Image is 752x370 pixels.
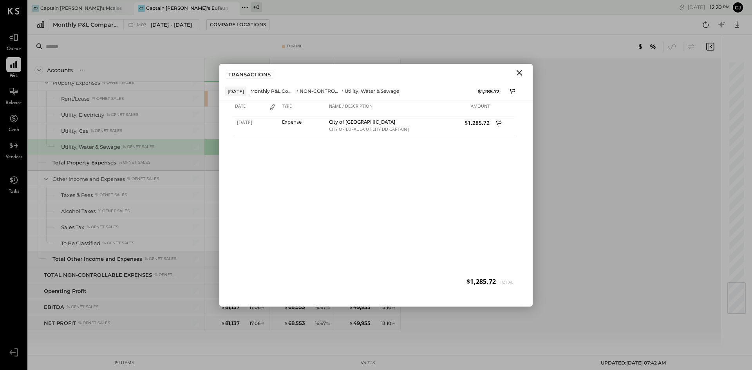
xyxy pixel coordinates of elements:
[688,4,730,11] div: [DATE]
[53,21,119,29] div: Monthly P&L Comparison
[349,303,371,311] div: 49,955
[284,319,305,327] div: 68,553
[87,224,118,230] div: % of NET SALES
[0,84,27,107] a: Balance
[61,95,90,103] div: Rent/Lease
[145,256,176,262] div: % of NET SALES
[327,101,409,117] div: Name / Description
[361,360,375,366] div: v 4.32.3
[208,74,240,80] div: $
[0,138,27,161] a: Vendors
[44,287,87,295] div: Operating Profit
[345,88,399,94] div: Utility, Water & Sewage
[219,272,223,278] span: $
[300,88,341,94] div: NON-CONTROLLABLE EXPENSES
[90,128,122,134] div: % of NET SALES
[49,19,199,30] button: Monthly P&L Comparison M07[DATE] - [DATE]
[381,320,396,327] div: 13.10
[0,173,27,195] a: Tasks
[5,100,22,107] span: Balance
[732,1,744,14] button: CJ
[512,68,526,78] button: Close
[0,111,27,134] a: Cash
[349,304,353,310] span: $
[61,208,96,215] div: Alcohol Taxes
[146,5,228,11] div: Captain [PERSON_NAME]'s Eufaula
[478,88,499,95] div: $1,285.72
[381,304,396,311] div: 13.10
[466,277,496,286] span: $1,285.72
[315,320,330,327] div: 16.67
[44,271,152,279] div: TOTAL NON-CONTROLLABLE EXPENSES
[221,304,225,310] span: $
[391,320,396,326] span: %
[52,175,125,183] div: Other Income and Expenses
[67,304,98,310] div: % of NET SALES
[95,192,127,198] div: % of NET SALES
[284,304,288,310] span: $
[409,101,492,117] div: Amount
[280,101,327,117] div: Type
[103,240,134,246] div: % of NET SALES
[61,127,88,135] div: Utility, Gas
[287,43,303,49] div: For Me
[206,19,269,30] button: Compare Locations
[52,159,116,166] div: Total Property Expenses
[326,304,330,310] span: %
[52,255,142,263] div: Total Other Income and Expenses
[40,5,122,11] div: Captain [PERSON_NAME]'s Mcalestar
[92,96,124,101] div: % of NET SALES
[221,320,225,326] span: $
[52,79,100,87] div: Property Expenses
[249,320,265,327] div: 17.06
[678,3,686,11] div: copy link
[250,88,296,94] div: Monthly P&L Comparison
[210,21,266,28] div: Compare Locations
[9,188,19,195] span: Tasks
[123,144,154,150] div: % of NET SALES
[78,320,110,326] div: % of NET SALES
[329,119,407,126] div: City of [GEOGRAPHIC_DATA]
[9,127,19,134] span: Cash
[219,271,240,279] div: 23,689
[226,70,273,79] div: TRANSACTIONS
[5,154,22,161] span: Vendors
[9,73,18,80] span: P&L
[154,272,178,278] div: % of NET SALES
[114,360,134,366] div: 151 items
[0,30,27,53] a: Queue
[260,304,265,310] span: %
[496,279,513,285] span: Total
[315,304,330,311] div: 16.67
[44,319,76,327] div: NET PROFIT
[219,255,240,263] div: ( 1,223 )
[221,319,240,327] div: 81,137
[349,319,371,327] div: 49,955
[32,5,39,12] div: CJ
[151,21,192,29] span: [DATE] - [DATE]
[61,191,93,199] div: Taxes & Fees
[326,320,330,326] span: %
[251,2,262,12] div: + 0
[284,320,288,326] span: $
[107,112,138,117] div: % of NET SALES
[61,143,120,151] div: Utility, Water & Sewage
[237,119,262,126] span: [DATE]
[7,46,21,53] span: Queue
[601,360,666,366] span: UPDATED: [DATE] 07:42 AM
[225,87,246,96] div: [DATE]
[61,224,84,231] div: Sales Tax
[282,119,325,125] div: Expense
[391,304,396,310] span: %
[47,66,73,74] div: Accounts
[102,80,134,85] div: % of NET SALES
[260,320,265,326] span: %
[137,23,149,27] span: M07
[61,240,100,247] div: To Be Classified
[411,119,490,126] span: $1,285.72
[44,303,64,311] div: EBITDA
[0,57,27,80] a: P&L
[61,111,104,119] div: Utility, Electricity
[119,160,150,165] div: % of NET SALES
[233,101,264,117] div: Date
